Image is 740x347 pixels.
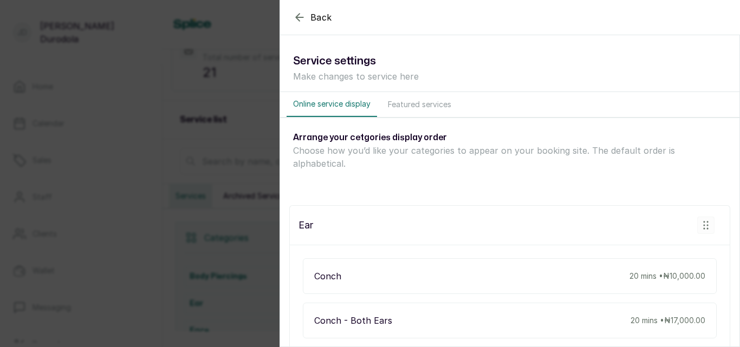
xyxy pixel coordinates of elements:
[629,271,705,281] p: 20 mins • ₦10,000.00
[293,53,726,70] h1: Service settings
[310,11,332,24] span: Back
[381,92,458,117] button: Featured services
[293,131,726,144] h3: Arrange your cetgories display order
[298,218,313,233] p: ear
[314,314,392,327] p: Conch - Both Ears
[314,270,341,283] p: Conch
[631,315,705,326] p: 20 mins • ₦17,000.00
[287,92,377,117] button: Online service display
[293,144,726,170] p: Choose how you’d like your categories to appear on your booking site. The default order is alphab...
[293,70,726,83] p: Make changes to service here
[293,11,332,24] button: Back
